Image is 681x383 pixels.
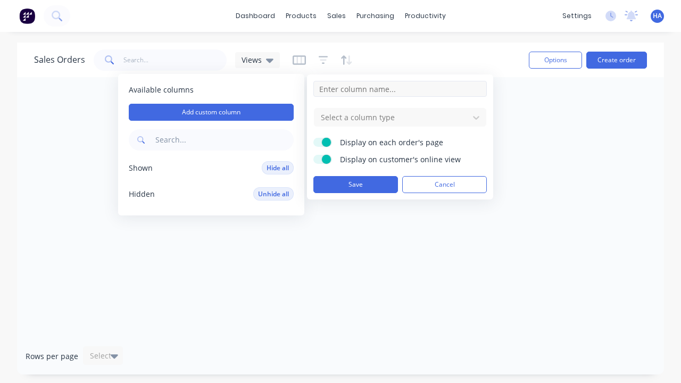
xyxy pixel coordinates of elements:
button: Unhide all [253,187,294,201]
button: Add custom column [129,104,294,121]
div: purchasing [351,8,400,24]
button: Options [529,52,582,69]
span: Available columns [129,85,294,95]
span: HA [653,11,662,21]
span: Hidden [129,189,155,199]
input: Search... [153,129,294,151]
span: Views [242,54,262,65]
div: productivity [400,8,451,24]
div: sales [322,8,351,24]
div: Select... [90,351,118,361]
span: Display on each order's page [340,137,473,148]
button: Save [313,176,398,193]
button: Hide all [262,161,294,174]
h1: Sales Orders [34,55,85,65]
a: dashboard [230,8,280,24]
img: Factory [19,8,35,24]
input: Search... [123,49,227,71]
span: Shown [129,163,153,173]
input: Enter column name... [313,81,487,97]
span: Rows per page [26,351,78,362]
div: products [280,8,322,24]
button: Create order [586,52,647,69]
div: settings [557,8,597,24]
span: Display on customer's online view [340,154,473,165]
button: Cancel [402,176,487,193]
